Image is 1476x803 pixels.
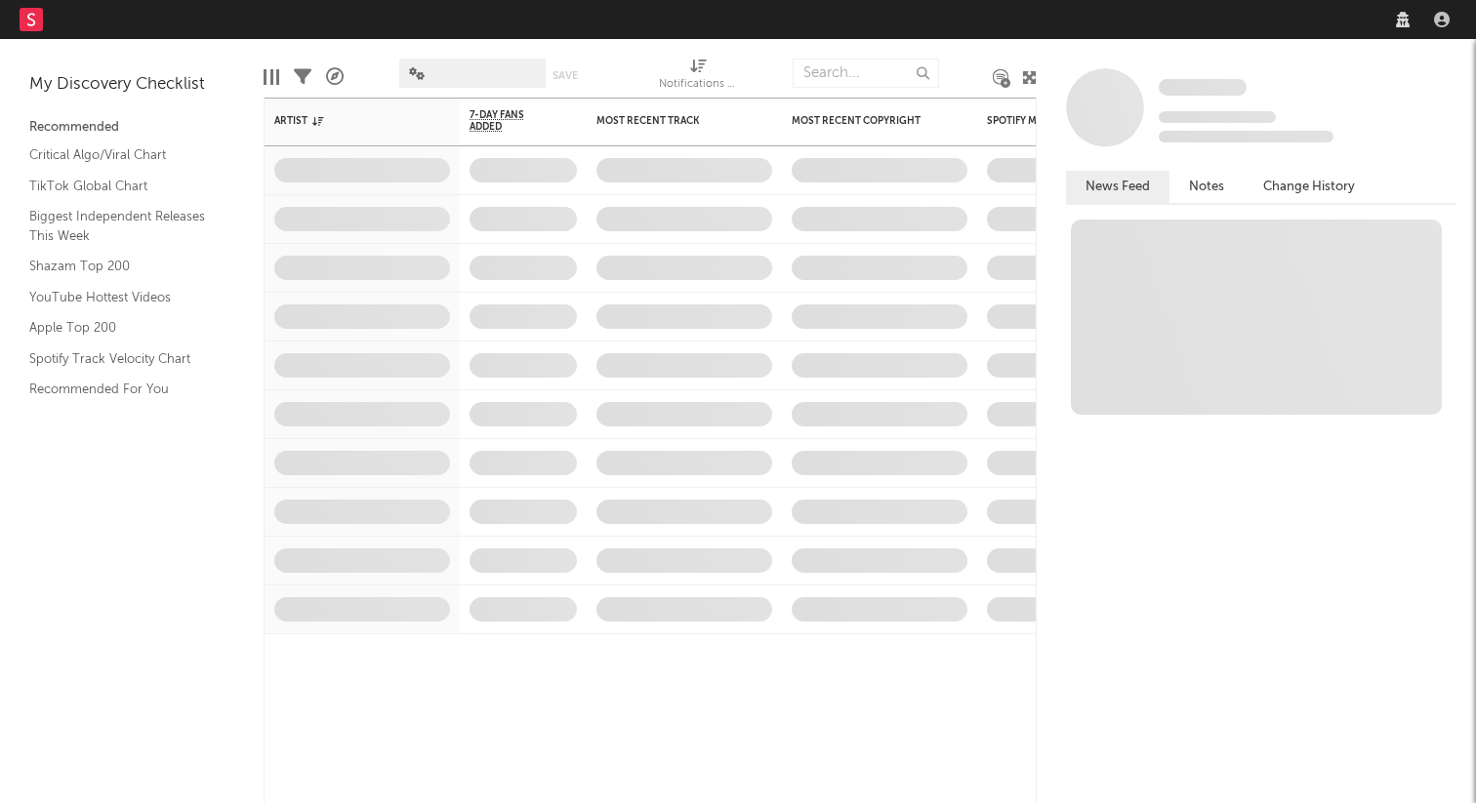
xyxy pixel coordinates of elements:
[1169,171,1244,203] button: Notes
[29,73,234,97] div: My Discovery Checklist
[29,256,215,277] a: Shazam Top 200
[29,206,215,246] a: Biggest Independent Releases This Week
[1159,79,1247,96] span: Some Artist
[1159,78,1247,98] a: Some Artist
[1159,111,1276,123] span: Tracking Since: [DATE]
[29,116,234,140] div: Recommended
[264,49,279,105] div: Edit Columns
[792,115,938,127] div: Most Recent Copyright
[793,59,939,88] input: Search...
[1066,171,1169,203] button: News Feed
[596,115,743,127] div: Most Recent Track
[29,176,215,197] a: TikTok Global Chart
[470,109,548,133] span: 7-Day Fans Added
[29,317,215,339] a: Apple Top 200
[1159,131,1333,142] span: 0 fans last week
[553,70,578,81] button: Save
[987,115,1133,127] div: Spotify Monthly Listeners
[326,49,344,105] div: A&R Pipeline
[29,348,215,370] a: Spotify Track Velocity Chart
[29,287,215,308] a: YouTube Hottest Videos
[29,379,215,400] a: Recommended For You
[659,73,737,97] div: Notifications (Artist)
[274,115,421,127] div: Artist
[659,49,737,105] div: Notifications (Artist)
[1244,171,1374,203] button: Change History
[29,144,215,166] a: Critical Algo/Viral Chart
[294,49,311,105] div: Filters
